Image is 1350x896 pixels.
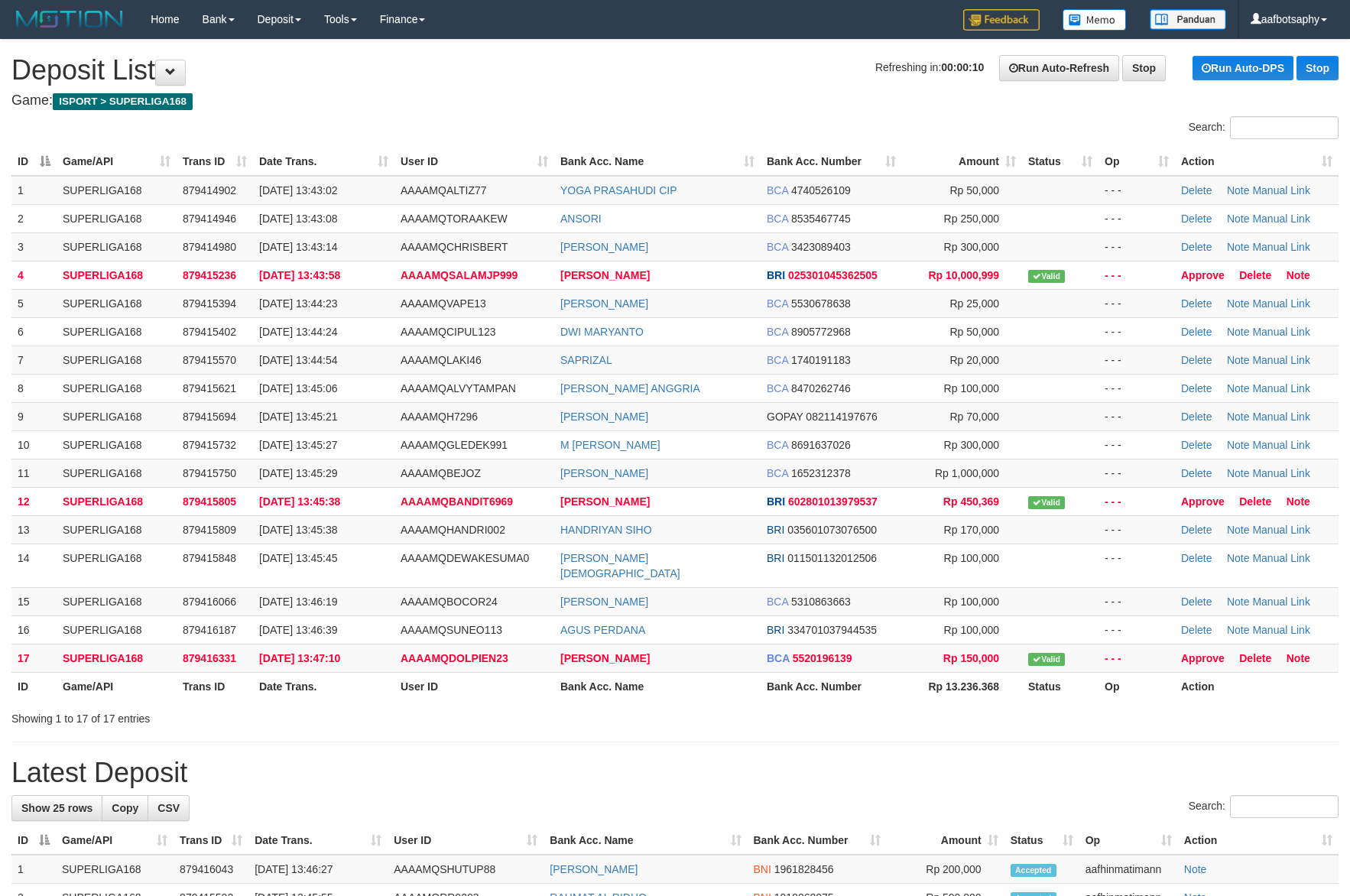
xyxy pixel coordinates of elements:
span: AAAAMQBANDIT6969 [401,495,513,508]
span: Copy 4740526109 to clipboard [791,184,851,196]
span: 879414980 [183,241,236,253]
td: - - - [1098,289,1175,317]
span: Rp 450,369 [943,495,999,508]
td: SUPERLIGA168 [57,615,177,644]
span: [DATE] 13:45:21 [259,411,337,423]
a: Delete [1181,467,1212,479]
span: AAAAMQSUNEO113 [401,624,502,636]
span: Copy 334701037944535 to clipboard [787,624,877,636]
span: BRI [767,495,785,508]
label: Search: [1189,795,1339,818]
a: Manual Link [1252,184,1310,196]
th: Bank Acc. Number: activate to sort column ascending [761,148,902,176]
span: AAAAMQHANDRI002 [401,524,505,536]
a: Manual Link [1252,326,1310,338]
td: - - - [1098,644,1175,672]
span: Copy 082114197676 to clipboard [806,411,877,423]
a: Note [1227,552,1250,564]
span: [DATE] 13:45:45 [259,552,337,564]
a: Delete [1239,269,1271,281]
td: [DATE] 13:46:27 [248,855,388,884]
span: AAAAMQGLEDEK991 [401,439,508,451]
span: Rp 50,000 [949,326,999,338]
span: AAAAMQTORAAKEW [401,213,508,225]
td: aafhinmatimann [1079,855,1178,884]
span: 879415236 [183,269,236,281]
th: Amount: activate to sort column ascending [902,148,1022,176]
span: [DATE] 13:46:39 [259,624,337,636]
span: BCA [767,467,788,479]
span: 879416331 [183,652,236,664]
td: SUPERLIGA168 [57,176,177,205]
a: CSV [148,795,190,821]
td: AAAAMQSHUTUP88 [388,855,544,884]
td: 3 [11,232,57,261]
td: - - - [1098,346,1175,374]
td: 15 [11,587,57,615]
span: Rp 100,000 [944,596,999,608]
span: [DATE] 13:44:24 [259,326,337,338]
th: Action: activate to sort column ascending [1175,148,1339,176]
span: Refreshing in: [875,61,984,73]
td: 11 [11,459,57,487]
td: - - - [1098,317,1175,346]
span: Rp 100,000 [944,624,999,636]
span: Rp 300,000 [944,241,999,253]
h1: Latest Deposit [11,758,1339,788]
span: 879414946 [183,213,236,225]
a: Delete [1181,596,1212,608]
td: - - - [1098,515,1175,544]
th: Op: activate to sort column ascending [1098,148,1175,176]
span: GOPAY [767,411,803,423]
a: Delete [1181,411,1212,423]
td: - - - [1098,615,1175,644]
span: BCA [767,241,788,253]
span: BRI [767,552,784,564]
span: CSV [157,802,180,814]
a: Delete [1181,213,1212,225]
span: Copy 5530678638 to clipboard [791,297,851,310]
span: AAAAMQH7296 [401,411,478,423]
td: SUPERLIGA168 [57,515,177,544]
span: 879415805 [183,495,236,508]
span: Rp 50,000 [949,184,999,196]
label: Search: [1189,116,1339,139]
span: Copy 1961828456 to clipboard [774,863,834,875]
td: SUPERLIGA168 [57,544,177,587]
a: Note [1227,411,1250,423]
a: Manual Link [1252,297,1310,310]
span: ISPORT > SUPERLIGA168 [53,93,193,110]
span: BNI [754,863,771,875]
a: M [PERSON_NAME] [560,439,660,451]
a: Delete [1239,652,1271,664]
a: Manual Link [1252,241,1310,253]
td: - - - [1098,232,1175,261]
span: AAAAMQALVYTAMPAN [401,382,516,394]
strong: 00:00:10 [941,61,984,73]
a: Note [1184,863,1207,875]
td: SUPERLIGA168 [57,487,177,515]
td: SUPERLIGA168 [57,430,177,459]
th: Status: activate to sort column ascending [1004,826,1079,855]
td: SUPERLIGA168 [57,289,177,317]
span: [DATE] 13:43:02 [259,184,337,196]
img: panduan.png [1150,9,1226,30]
a: Delete [1181,354,1212,366]
h1: Deposit List [11,55,1339,86]
td: 10 [11,430,57,459]
td: 14 [11,544,57,587]
th: Op [1098,672,1175,700]
span: Copy 602801013979537 to clipboard [788,495,878,508]
span: Copy 8535467745 to clipboard [791,213,851,225]
span: Copy 1740191183 to clipboard [791,354,851,366]
td: SUPERLIGA168 [57,261,177,289]
td: 8 [11,374,57,402]
span: AAAAMQSALAMJP999 [401,269,518,281]
span: Copy 5310863663 to clipboard [791,596,851,608]
th: Bank Acc. Name: activate to sort column ascending [544,826,747,855]
td: Rp 200,000 [887,855,1004,884]
th: Bank Acc. Number [761,672,902,700]
span: Copy [112,802,138,814]
a: Manual Link [1252,213,1310,225]
a: [PERSON_NAME] [560,495,650,508]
